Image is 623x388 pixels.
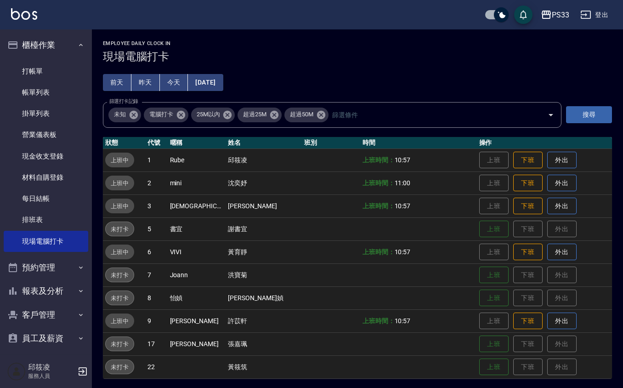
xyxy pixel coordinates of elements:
button: 登出 [577,6,612,23]
span: 10:57 [395,202,411,210]
td: [PERSON_NAME] [226,194,301,217]
label: 篩選打卡記錄 [109,98,138,105]
input: 篩選條件 [330,107,532,123]
td: 8 [145,286,167,309]
button: 上班 [479,221,509,238]
b: 上班時間： [362,156,395,164]
span: 11:00 [395,179,411,187]
button: 客戶管理 [4,303,88,327]
span: 超過25M [238,110,272,119]
button: 外出 [547,175,577,192]
button: 報表及分析 [4,279,88,303]
span: 上班中 [105,178,134,188]
button: 預約管理 [4,256,88,280]
span: 未打卡 [106,224,134,234]
a: 排班表 [4,209,88,230]
button: 外出 [547,198,577,215]
button: 下班 [513,175,543,192]
button: 下班 [513,313,543,330]
td: 黃育靜 [226,240,301,263]
th: 狀態 [103,137,145,149]
span: 10:57 [395,317,411,325]
span: 未打卡 [106,270,134,280]
span: 未打卡 [106,339,134,349]
a: 每日結帳 [4,188,88,209]
td: [DEMOGRAPHIC_DATA][PERSON_NAME] [168,194,226,217]
span: 未打卡 [106,293,134,303]
span: 上班中 [105,201,134,211]
th: 代號 [145,137,167,149]
button: 上班 [479,290,509,307]
div: PS33 [552,9,569,21]
td: [PERSON_NAME] [168,309,226,332]
span: 25M以內 [191,110,226,119]
td: 沈奕妤 [226,171,301,194]
span: 未知 [108,110,131,119]
span: 10:57 [395,248,411,256]
td: 黃筱筑 [226,355,301,378]
p: 服務人員 [28,372,75,380]
b: 上班時間： [362,179,395,187]
td: 張嘉珮 [226,332,301,355]
h5: 邱筱凌 [28,363,75,372]
span: 上班中 [105,316,134,326]
a: 打帳單 [4,61,88,82]
td: 22 [145,355,167,378]
button: 上班 [479,267,509,284]
th: 姓名 [226,137,301,149]
button: 下班 [513,244,543,261]
td: 2 [145,171,167,194]
button: 外出 [547,244,577,261]
span: 未打卡 [106,362,134,372]
button: 搜尋 [566,106,612,123]
h2: Employee Daily Clock In [103,40,612,46]
button: 昨天 [131,74,160,91]
div: 25M以內 [191,108,235,122]
img: Person [7,362,26,381]
div: 超過50M [284,108,328,122]
td: 怡媜 [168,286,226,309]
button: 櫃檯作業 [4,33,88,57]
td: 1 [145,148,167,171]
div: 電腦打卡 [144,108,188,122]
td: [PERSON_NAME]媜 [226,286,301,309]
td: 許苡軒 [226,309,301,332]
th: 時間 [360,137,477,149]
span: 超過50M [284,110,319,119]
a: 現場電腦打卡 [4,231,88,252]
a: 帳單列表 [4,82,88,103]
button: 外出 [547,152,577,169]
div: 未知 [108,108,141,122]
button: save [514,6,532,24]
button: PS33 [537,6,573,24]
img: Logo [11,8,37,20]
button: 前天 [103,74,131,91]
th: 班別 [302,137,360,149]
td: VIVI [168,240,226,263]
td: 9 [145,309,167,332]
span: 電腦打卡 [144,110,179,119]
b: 上班時間： [362,202,395,210]
td: mini [168,171,226,194]
td: 17 [145,332,167,355]
b: 上班時間： [362,317,395,325]
a: 材料自購登錄 [4,167,88,188]
button: [DATE] [188,74,223,91]
span: 上班中 [105,155,134,165]
button: 下班 [513,198,543,215]
td: [PERSON_NAME] [168,332,226,355]
a: 營業儀表板 [4,124,88,145]
a: 掛單列表 [4,103,88,124]
b: 上班時間： [362,248,395,256]
td: Rube [168,148,226,171]
h3: 現場電腦打卡 [103,50,612,63]
th: 暱稱 [168,137,226,149]
button: 下班 [513,152,543,169]
td: 6 [145,240,167,263]
td: 3 [145,194,167,217]
td: 書宜 [168,217,226,240]
td: 5 [145,217,167,240]
button: Open [544,108,558,122]
span: 上班中 [105,247,134,257]
td: 洪寶菊 [226,263,301,286]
